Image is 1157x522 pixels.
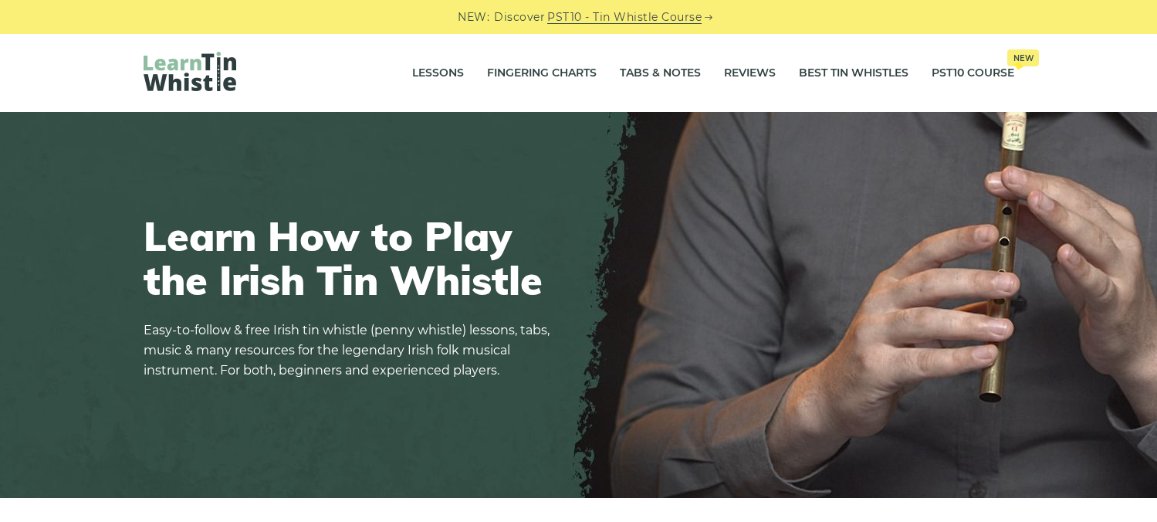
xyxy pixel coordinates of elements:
a: Lessons [412,54,464,93]
p: Easy-to-follow & free Irish tin whistle (penny whistle) lessons, tabs, music & many resources for... [144,320,560,381]
span: New [1007,49,1039,66]
a: Tabs & Notes [620,54,701,93]
h1: Learn How to Play the Irish Tin Whistle [144,214,560,302]
a: Reviews [724,54,776,93]
a: PST10 CourseNew [932,54,1014,93]
a: Best Tin Whistles [799,54,908,93]
a: Fingering Charts [487,54,597,93]
img: LearnTinWhistle.com [144,52,236,91]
